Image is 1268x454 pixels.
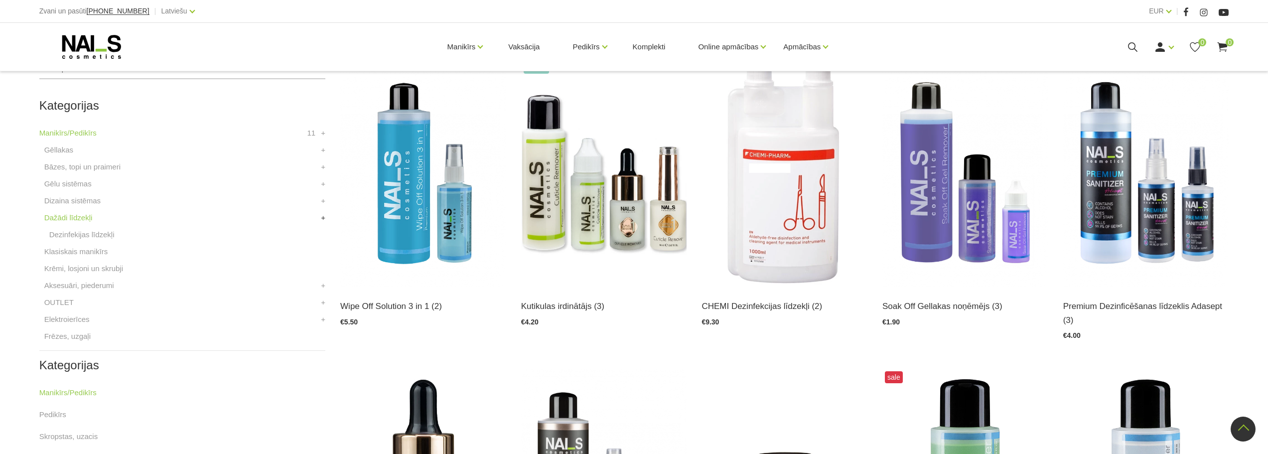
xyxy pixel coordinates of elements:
a: Gēlu sistēmas [44,178,92,190]
a: + [321,313,325,325]
h2: Kategorijas [39,99,325,112]
a: Klasiskais manikīrs [44,246,108,258]
a: + [321,144,325,156]
img: Līdzeklis kutikulas mīkstināšanai un irdināšanai vien pāris sekunžu laikā. Ideāli piemērots kutik... [521,59,687,287]
span: sale [885,371,903,383]
a: Kutikulas irdinātājs (3) [521,300,687,313]
a: Gēllakas [44,144,73,156]
a: + [321,195,325,207]
a: Aksesuāri, piederumi [44,280,114,292]
a: + [321,161,325,173]
span: 0 [1226,38,1234,46]
a: Frēzes, uzgaļi [44,330,91,342]
a: + [321,178,325,190]
div: Zvani un pasūti [39,5,149,17]
img: STERISEPT INSTRU 1L (SPORICĪDS)Sporicīds instrumentu dezinfekcijas un mazgāšanas līdzeklis invent... [702,59,867,287]
span: | [154,5,156,17]
a: Pedikīrs [39,409,66,421]
a: Manikīrs/Pedikīrs [39,127,97,139]
span: €5.50 [340,318,358,326]
a: Komplekti [625,23,674,71]
a: Dažādi līdzekļi [44,212,93,224]
a: Premium Dezinficēšanas līdzeklis Adasept (3) [1063,300,1229,326]
img: Līdzeklis “trīs vienā“ - paredzēts dabīgā naga attaukošanai un dehidrācijai, gela un gellaku lipī... [340,59,506,287]
a: Bāzes, topi un praimeri [44,161,121,173]
a: EUR [1149,5,1164,17]
a: Latviešu [161,5,187,17]
a: Dezinfekijas līdzekļi [49,229,115,241]
span: €9.30 [702,318,719,326]
a: Dizaina sistēmas [44,195,101,207]
a: OUTLET [44,297,74,308]
a: Online apmācības [698,27,758,67]
span: | [1176,5,1178,17]
a: Krēmi, losjoni un skrubji [44,263,123,275]
a: Soak Off Gellakas noņēmējs (3) [882,300,1048,313]
a: Manikīrs/Pedikīrs [39,387,97,399]
a: Skropstas, uzacis [39,431,98,443]
span: 0 [1198,38,1206,46]
a: Wipe Off Solution 3 in 1 (2) [340,300,506,313]
h2: Kategorijas [39,359,325,372]
a: Elektroierīces [44,313,90,325]
a: + [321,297,325,308]
a: [PHONE_NUMBER] [87,7,149,15]
a: + [321,127,325,139]
a: + [321,280,325,292]
span: €1.90 [882,318,900,326]
img: Pielietošanas sfēra profesionālai lietošanai: Medicīnisks līdzeklis paredzēts roku un virsmu dezi... [1063,59,1229,287]
a: Apmācības [783,27,821,67]
a: Manikīrs [447,27,476,67]
a: Vaksācija [500,23,548,71]
span: €4.00 [1063,331,1081,339]
span: €4.20 [521,318,539,326]
a: 0 [1189,41,1201,53]
img: Profesionāls šķīdums gellakas un citu “soak off” produktu ātrai noņemšanai.Nesausina rokas.Tilpum... [882,59,1048,287]
a: + [321,212,325,224]
span: 11 [307,127,315,139]
a: Pedikīrs [572,27,599,67]
a: CHEMI Dezinfekcijas līdzekļi (2) [702,300,867,313]
a: 0 [1216,41,1229,53]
